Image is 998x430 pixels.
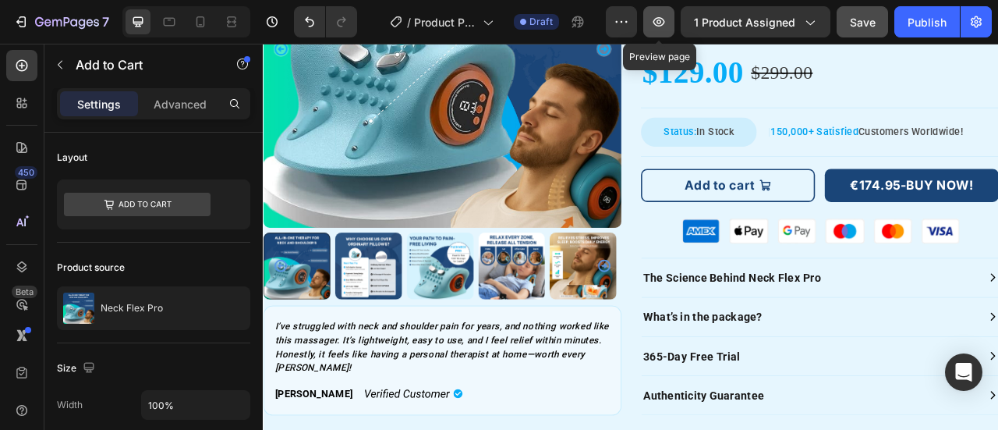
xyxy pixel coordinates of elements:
[414,14,476,30] span: Product Page - (A)
[294,6,357,37] div: Undo/Redo
[908,14,947,30] div: Publish
[142,391,249,419] input: Auto
[945,354,982,391] div: Open Intercom Messenger
[894,6,960,37] button: Publish
[642,103,934,122] p: 150,000+ Satisfied
[494,103,614,122] p: Status:
[15,166,37,179] div: 450
[154,96,207,112] p: Advanced
[681,6,830,37] button: 1 product assigned
[850,16,876,29] span: Save
[694,14,795,30] span: 1 product assigned
[424,273,443,292] button: Carousel Next Arrow
[57,358,98,379] div: Size
[57,398,83,412] div: Width
[480,5,613,67] div: $129.00
[483,287,710,308] p: The Science Behind Neck Flex Pro
[483,337,635,358] p: What’s in the package?
[746,169,903,192] p: €174.95-BUY NOW!
[550,105,599,119] span: In Stock
[536,169,625,192] div: Add to cart
[714,159,936,201] button: <p>€174.95-BUY NOW!</p>
[526,221,890,257] img: gempages_513890737364927472-5b1acbdb-0897-401a-b6f0-b8e073763053.png
[480,159,702,201] button: Add to cart
[12,273,31,292] button: Carousel Back Arrow
[529,15,553,29] span: Draft
[76,55,208,74] p: Add to Cart
[483,387,607,408] p: 365-Day Free Trial
[837,6,888,37] button: Save
[6,6,116,37] button: 7
[757,105,890,119] span: Customers Worldwide!
[57,261,125,275] div: Product source
[57,151,87,165] div: Layout
[619,17,701,55] div: $299.00
[407,14,411,30] span: /
[12,286,37,298] div: Beta
[642,105,645,119] span: |
[263,44,998,430] iframe: Design area
[77,96,121,112] p: Settings
[63,293,94,324] img: product feature img
[101,303,163,314] p: Neck Flex Pro
[102,12,109,31] p: 7
[15,351,441,421] p: I’ve struggled with neck and shoulder pain for years, and nothing worked like this massager. It’s...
